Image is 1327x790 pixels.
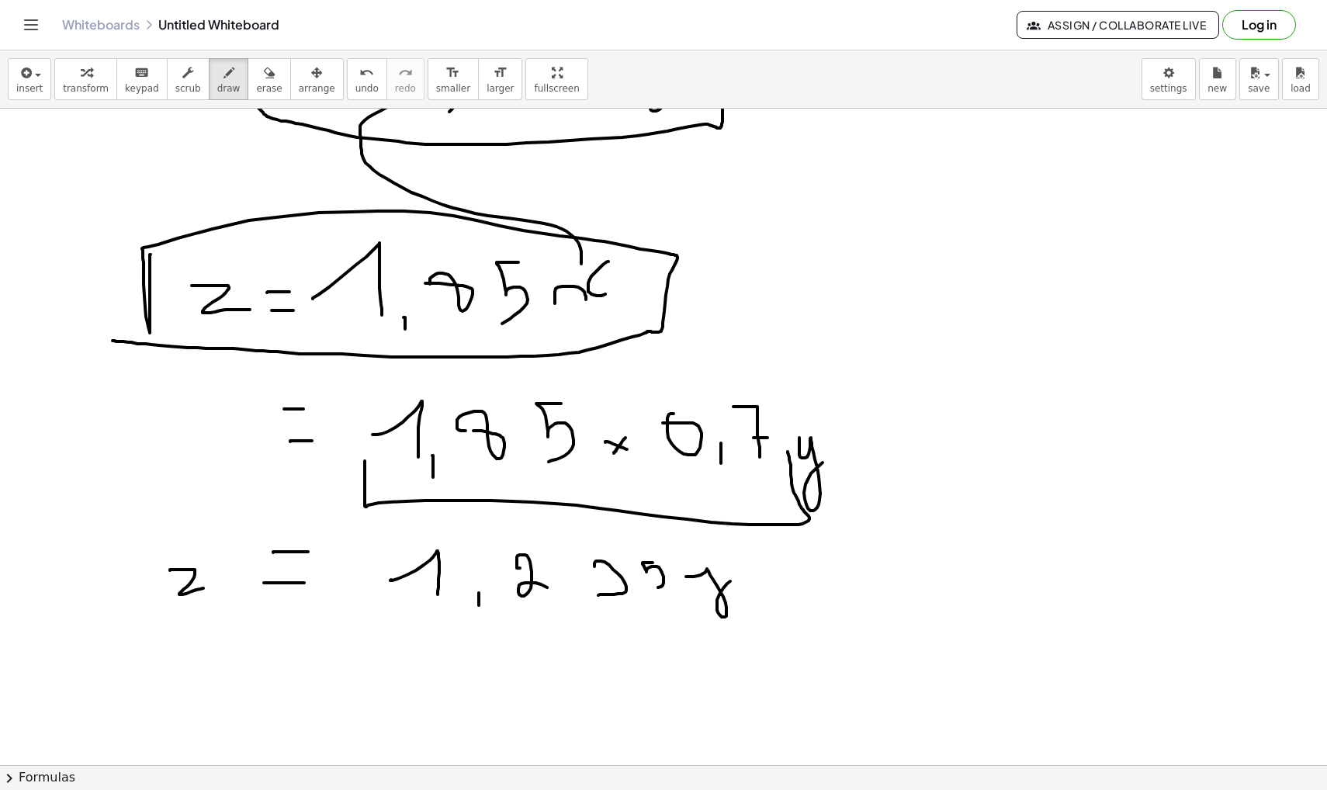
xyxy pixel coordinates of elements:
button: redoredo [386,58,424,100]
span: save [1248,83,1270,94]
span: draw [217,83,241,94]
i: redo [398,64,413,82]
span: fullscreen [534,83,579,94]
span: transform [63,83,109,94]
button: format_sizelarger [478,58,522,100]
span: arrange [299,83,335,94]
span: Assign / Collaborate Live [1030,18,1206,32]
button: settings [1142,58,1196,100]
button: Assign / Collaborate Live [1017,11,1219,39]
button: insert [8,58,51,100]
button: Toggle navigation [19,12,43,37]
button: keyboardkeypad [116,58,168,100]
button: fullscreen [525,58,587,100]
span: new [1207,83,1227,94]
button: scrub [167,58,210,100]
button: draw [209,58,249,100]
button: transform [54,58,117,100]
span: undo [355,83,379,94]
span: insert [16,83,43,94]
button: erase [248,58,290,100]
i: undo [359,64,374,82]
span: smaller [436,83,470,94]
i: keyboard [134,64,149,82]
span: larger [487,83,514,94]
button: format_sizesmaller [428,58,479,100]
a: Whiteboards [62,17,140,33]
span: load [1291,83,1311,94]
button: Log in [1222,10,1296,40]
button: arrange [290,58,344,100]
button: new [1199,58,1236,100]
button: undoundo [347,58,387,100]
button: load [1282,58,1319,100]
button: save [1239,58,1279,100]
span: settings [1150,83,1187,94]
span: keypad [125,83,159,94]
span: redo [395,83,416,94]
span: scrub [175,83,201,94]
i: format_size [445,64,460,82]
span: erase [256,83,282,94]
i: format_size [493,64,508,82]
